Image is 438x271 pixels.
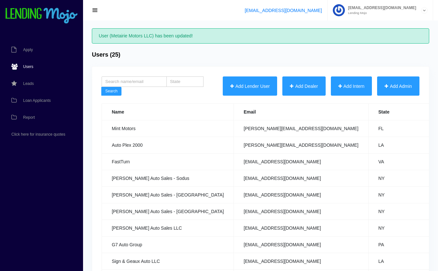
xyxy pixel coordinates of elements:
[368,120,436,137] td: FL
[234,220,368,237] td: [EMAIL_ADDRESS][DOMAIN_NAME]
[5,8,78,24] img: logo-small.png
[23,48,33,52] span: Apply
[245,8,322,13] a: [EMAIL_ADDRESS][DOMAIN_NAME]
[92,51,120,59] h4: Users (25)
[333,4,345,16] img: Profile image
[101,87,121,96] button: Search
[345,6,416,10] span: [EMAIL_ADDRESS][DOMAIN_NAME]
[23,65,33,69] span: Users
[23,115,35,119] span: Report
[234,154,368,170] td: [EMAIL_ADDRESS][DOMAIN_NAME]
[331,76,372,96] button: Add Intern
[102,76,167,87] input: Search name/email
[11,132,65,136] span: Click here for insurance quotes
[102,170,234,187] td: [PERSON_NAME] Auto Sales - Sodus
[102,253,234,270] td: Sign & Geaux Auto LLC
[92,28,429,44] div: User (Metairie Motors LLC) has been updated!
[368,220,436,237] td: NY
[234,104,368,120] th: Email
[234,120,368,137] td: [PERSON_NAME][EMAIL_ADDRESS][DOMAIN_NAME]
[234,237,368,253] td: [EMAIL_ADDRESS][DOMAIN_NAME]
[368,253,436,270] td: LA
[166,76,204,87] input: State
[368,187,436,203] td: NY
[102,154,234,170] td: FastTurn
[282,76,325,96] button: Add Dealer
[377,76,419,96] button: Add Admin
[23,82,34,86] span: Leads
[234,253,368,270] td: [EMAIL_ADDRESS][DOMAIN_NAME]
[368,203,436,220] td: NY
[23,99,51,102] span: Loan Applicants
[102,220,234,237] td: [PERSON_NAME] Auto Sales LLC
[234,187,368,203] td: [EMAIL_ADDRESS][DOMAIN_NAME]
[234,170,368,187] td: [EMAIL_ADDRESS][DOMAIN_NAME]
[102,104,234,120] th: Name
[368,137,436,154] td: LA
[368,237,436,253] td: PA
[345,11,416,15] small: Lending Mojo
[234,137,368,154] td: [PERSON_NAME][EMAIL_ADDRESS][DOMAIN_NAME]
[102,203,234,220] td: [PERSON_NAME] Auto Sales - [GEOGRAPHIC_DATA]
[102,120,234,137] td: Mint Motors
[234,203,368,220] td: [EMAIL_ADDRESS][DOMAIN_NAME]
[102,137,234,154] td: Auto Plex 2000
[368,170,436,187] td: NY
[368,154,436,170] td: VA
[368,104,436,120] th: State
[102,187,234,203] td: [PERSON_NAME] Auto Sales - [GEOGRAPHIC_DATA]
[223,76,277,96] button: Add Lender User
[102,237,234,253] td: G7 Auto Group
